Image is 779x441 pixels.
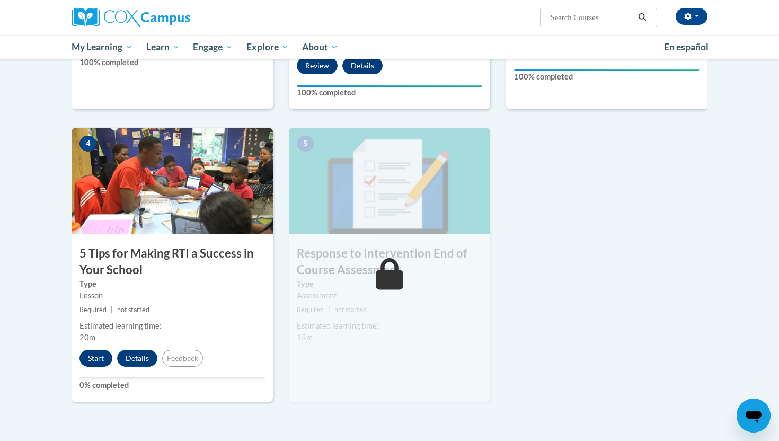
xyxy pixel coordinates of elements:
span: My Learning [72,41,132,54]
div: Lesson [79,290,265,302]
span: Required [79,306,107,314]
button: Details [342,57,383,74]
a: Engage [186,35,240,59]
span: Learn [146,41,180,54]
span: Engage [193,41,233,54]
a: About [296,35,346,59]
span: not started [334,306,367,314]
h3: 5 Tips for Making RTI a Success in Your School [72,245,273,278]
label: 100% completed [79,57,265,68]
img: Course Image [289,128,490,234]
a: Cox Campus [72,8,273,27]
div: Estimated learning time: [79,320,265,332]
button: Account Settings [676,8,707,25]
span: 20m [79,333,95,342]
img: Course Image [72,128,273,234]
span: | [328,306,330,314]
span: not started [117,306,149,314]
span: En español [664,41,709,52]
label: Type [297,278,482,290]
span: | [111,306,113,314]
img: Cox Campus [72,8,190,27]
button: Details [117,350,157,367]
span: Required [297,306,324,314]
div: Main menu [56,35,723,59]
button: Feedback [162,350,203,367]
span: 5 [297,136,314,152]
span: 15m [297,333,313,342]
button: Search [634,11,650,24]
label: 100% completed [514,71,700,83]
a: Learn [139,35,187,59]
span: Explore [246,41,289,54]
label: 100% completed [297,87,482,99]
div: Your progress [514,69,700,71]
label: 0% completed [79,380,265,391]
h3: Response to Intervention End of Course Assessment [289,245,490,278]
a: My Learning [65,35,139,59]
a: Explore [240,35,296,59]
button: Review [297,57,338,74]
input: Search Courses [550,11,634,24]
iframe: Button to launch messaging window [737,399,771,433]
div: Your progress [297,85,482,87]
div: Estimated learning time: [297,320,482,332]
span: About [302,41,338,54]
span: 4 [79,136,96,152]
a: En español [657,36,715,58]
button: Start [79,350,112,367]
div: Assessment [297,290,482,302]
label: Type [79,278,265,290]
